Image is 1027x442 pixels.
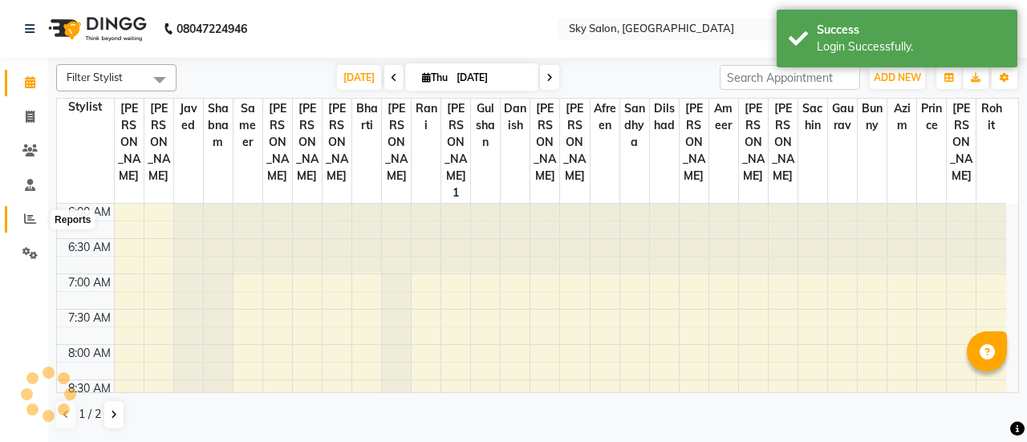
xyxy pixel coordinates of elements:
span: [DATE] [337,65,381,90]
span: [PERSON_NAME] 1 [441,99,470,203]
span: [PERSON_NAME] [293,99,322,186]
b: 08047224946 [177,6,247,51]
span: prince [917,99,946,136]
span: dilshad [650,99,679,136]
div: Stylist [57,99,114,116]
span: [PERSON_NAME] [144,99,173,186]
span: shabnam [204,99,233,152]
span: [PERSON_NAME] [769,99,798,186]
span: sameer [233,99,262,152]
img: logo [41,6,151,51]
button: ADD NEW [870,67,925,89]
div: Login Successfully. [817,39,1005,55]
span: [PERSON_NAME] [680,99,708,186]
span: [PERSON_NAME] [263,99,292,186]
div: Success [817,22,1005,39]
div: 7:30 AM [65,310,114,326]
div: 8:00 AM [65,345,114,362]
span: Bunny [858,99,887,136]
span: ADD NEW [874,71,921,83]
input: 2025-09-04 [452,66,532,90]
span: [PERSON_NAME] [947,99,976,186]
span: Thu [418,71,452,83]
div: 6:00 AM [65,204,114,221]
input: Search Appointment [720,65,860,90]
span: rohit [976,99,1006,136]
span: sachin [798,99,827,136]
span: sandhya [620,99,649,152]
div: 7:00 AM [65,274,114,291]
span: [PERSON_NAME] [560,99,589,186]
div: 6:30 AM [65,239,114,256]
span: [PERSON_NAME] [115,99,144,186]
span: gaurav [828,99,857,136]
span: ameer [709,99,738,136]
span: 1 / 2 [79,406,101,423]
span: rani [412,99,440,136]
span: [PERSON_NAME] [739,99,768,186]
span: bharti [352,99,381,136]
span: [PERSON_NAME] [530,99,559,186]
span: afreen [591,99,619,136]
span: Gulshan [471,99,500,152]
span: javed [174,99,203,136]
span: [PERSON_NAME] [382,99,411,186]
span: Filter Stylist [67,71,123,83]
span: [PERSON_NAME] [323,99,351,186]
div: 8:30 AM [65,380,114,397]
span: azim [887,99,916,136]
div: Reports [51,210,95,229]
span: Danish [501,99,530,136]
